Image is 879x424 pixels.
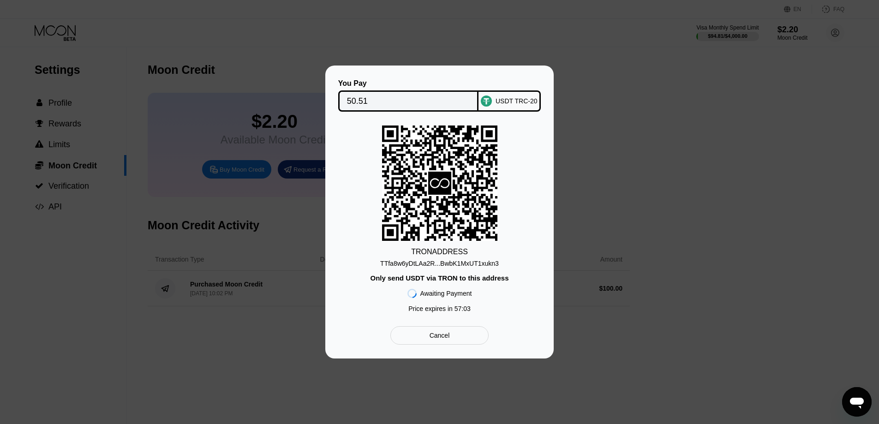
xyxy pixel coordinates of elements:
[420,290,472,297] div: Awaiting Payment
[496,97,538,105] div: USDT TRC-20
[408,305,471,312] div: Price expires in
[454,305,471,312] span: 57 : 03
[338,79,479,88] div: You Pay
[380,256,499,267] div: TTfa8w6yDtLAa2R...BwbK1MxUT1xukn3
[411,248,468,256] div: TRON ADDRESS
[380,260,499,267] div: TTfa8w6yDtLAa2R...BwbK1MxUT1xukn3
[370,274,508,282] div: Only send USDT via TRON to this address
[430,331,450,340] div: Cancel
[390,326,489,345] div: Cancel
[842,387,872,417] iframe: Mesajlaşma penceresini başlatma düğmesi
[339,79,540,112] div: You PayUSDT TRC-20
